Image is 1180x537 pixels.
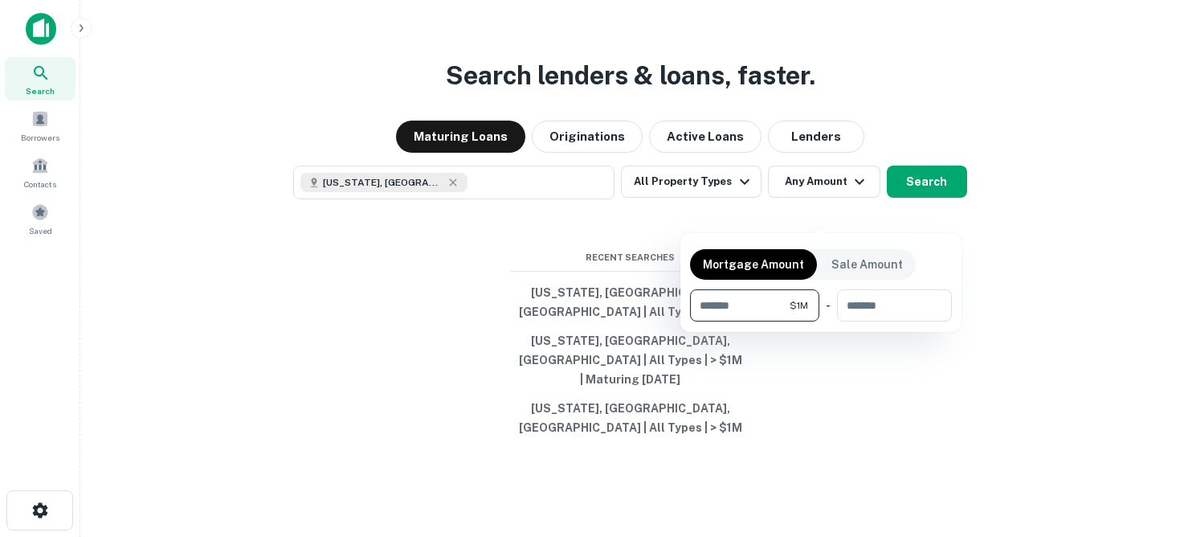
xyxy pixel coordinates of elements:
[1100,357,1180,434] iframe: Chat Widget
[831,256,903,273] p: Sale Amount
[703,256,804,273] p: Mortgage Amount
[826,289,831,322] div: -
[790,298,808,313] span: $1M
